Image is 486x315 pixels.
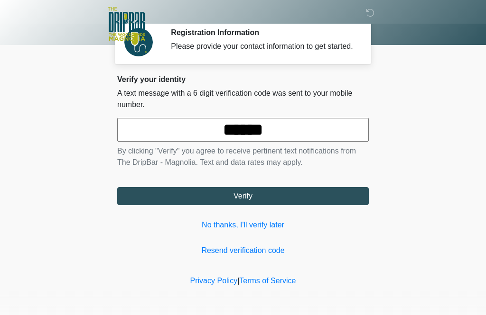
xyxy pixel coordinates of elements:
p: A text message with a 6 digit verification code was sent to your mobile number. [117,88,369,110]
a: Privacy Policy [190,277,238,285]
a: | [237,277,239,285]
button: Verify [117,187,369,205]
h2: Verify your identity [117,75,369,84]
a: Resend verification code [117,245,369,256]
img: The DripBar - Magnolia Logo [108,7,145,42]
a: Terms of Service [239,277,296,285]
a: No thanks, I'll verify later [117,219,369,231]
p: By clicking "Verify" you agree to receive pertinent text notifications from The DripBar - Magnoli... [117,145,369,168]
